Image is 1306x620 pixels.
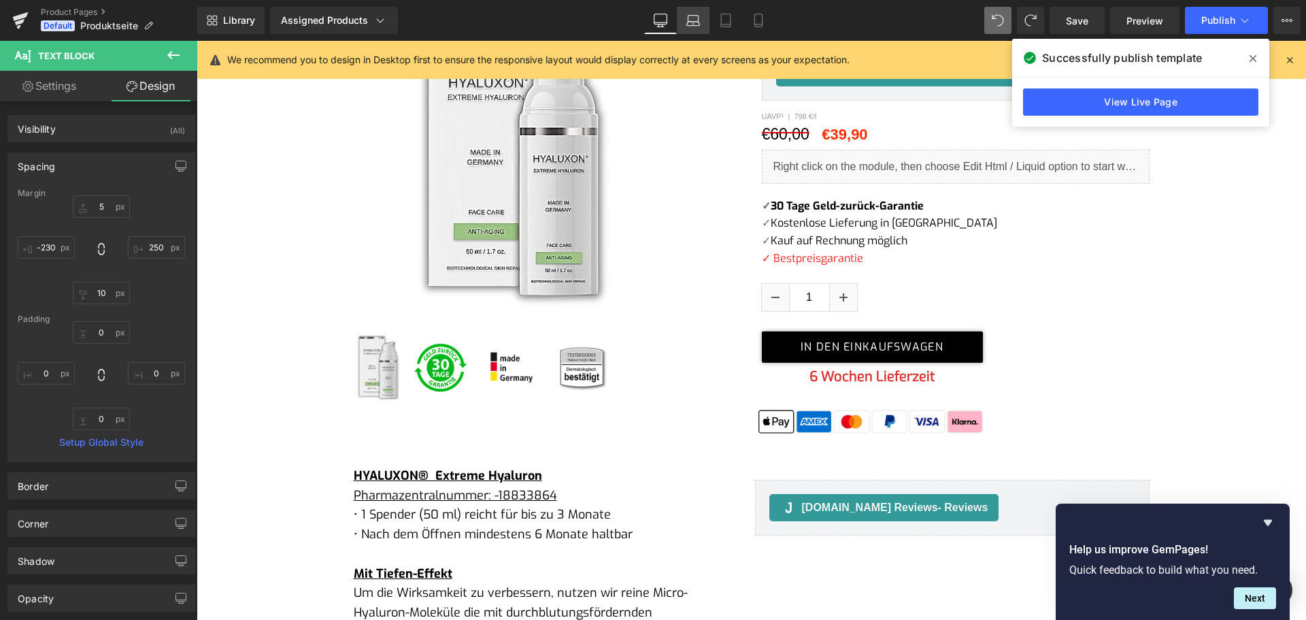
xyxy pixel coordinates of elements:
span: Default [41,20,75,31]
img: HYALUXON® 50 ml (30-Tage-Rückgaberecht) [212,292,275,360]
div: Assigned Products [281,14,387,27]
div: Padding [18,314,185,324]
div: Opacity [18,585,54,604]
span: Text Block [38,50,95,61]
a: Preview [1110,7,1179,34]
input: 0 [18,236,75,259]
p: UAVP¹ | 798 €/l [565,70,953,82]
span: - Star Badge [748,26,812,37]
span: [DOMAIN_NAME] Reviews [605,459,792,475]
a: View Live Page [1023,88,1258,116]
p: ✓ [565,191,953,209]
input: 0 [73,408,130,430]
span: Library [223,14,255,27]
p: • Nach dem Öffnen mindestens 6 Monate haltbar [157,484,497,504]
span: €39,90 [625,82,671,105]
button: IN DEN EINKAUFSWAGEN [565,291,786,322]
b: 6 Wochen Lieferzeit [613,327,738,345]
button: Hide survey [1260,515,1276,531]
u: Mit Tiefen-Effekt [157,525,256,541]
button: More [1273,7,1301,34]
input: 0 [73,282,130,304]
strong: HYALUXON® Extreme Hyaluron [157,427,346,443]
p: We recommend you to design in Desktop first to ensure the responsive layout would display correct... [227,52,850,67]
div: Shadow [18,548,54,567]
a: HYALUXON® 50 ml (30-Tage-Rückgaberecht) [212,278,280,364]
a: HYALUXON® 50 ml (30-Tage-Rückgaberecht) [353,278,421,364]
a: Setup Global Style [18,437,185,448]
span: Save [1066,14,1088,28]
span: €60,00 [565,84,613,102]
input: 0 [18,362,75,385]
div: Visibility [18,116,56,135]
a: Desktop [644,7,677,34]
span: 30 Tage Geld-zurück-Garantie [574,158,727,172]
input: 0 [73,195,130,218]
font: Kostenlose Lieferung in [GEOGRAPHIC_DATA] [574,175,801,189]
span: - Reviews [741,461,792,472]
a: Tablet [709,7,742,34]
img: HYALUXON® 50 ml (30-Tage-Rückgaberecht) [282,292,346,360]
a: HYALUXON® 50 ml (30-Tage-Rückgaberecht) [158,278,210,364]
a: New Library [197,7,265,34]
div: Corner [18,510,48,529]
a: Mobile [742,7,775,34]
span: IN DEN EINKAUFSWAGEN [604,299,747,313]
span: ✓ [565,158,727,172]
span: Produktseite [80,20,138,31]
button: Redo [1017,7,1044,34]
h2: Help us improve GemPages! [1069,542,1276,558]
span: Successfully publish template [1042,50,1202,66]
div: Margin [18,189,185,198]
div: Help us improve GemPages! [1069,515,1276,609]
div: (All) [170,116,185,138]
a: Product Pages [41,7,197,18]
span: • 1 Spender (50 ml) reicht für bis zu 3 Monate [157,466,414,482]
p: Quick feedback to build what you need. [1069,564,1276,576]
img: HYALUXON® 50 ml (30-Tage-Rückgaberecht) [353,292,417,360]
div: Border [18,473,48,492]
a: Design [101,71,200,101]
a: Laptop [677,7,709,34]
a: HYALUXON® 50 ml (30-Tage-Rückgaberecht) [282,278,350,364]
button: Publish [1185,7,1268,34]
span: Publish [1201,15,1235,26]
img: HYALUXON® 50 ml (30-Tage-Rückgaberecht) [158,292,205,360]
font: Kauf auf Rechnung möglich [574,193,711,207]
button: Undo [984,7,1011,34]
input: 0 [128,236,185,259]
div: Spacing [18,153,55,172]
span: Preview [1126,14,1163,28]
span: ✓ Bestpreisgarantie [565,210,667,225]
button: Next question [1234,587,1276,609]
u: Pharmazentralnummer: -18833864 [157,446,361,463]
input: 0 [73,321,130,344]
span: [DOMAIN_NAME] Reviews [612,24,812,40]
input: 0 [128,362,185,385]
p: ✓ [565,174,953,191]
